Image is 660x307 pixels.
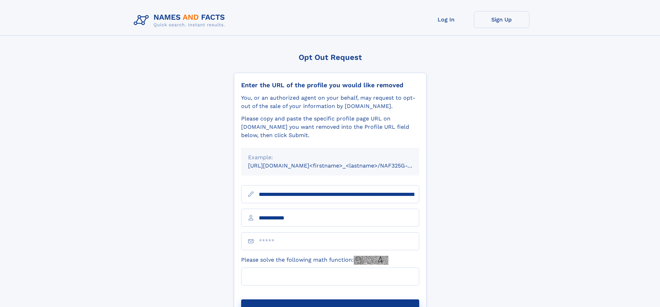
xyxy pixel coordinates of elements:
div: Example: [248,153,412,162]
a: Log In [419,11,474,28]
a: Sign Up [474,11,529,28]
div: Opt Out Request [234,53,426,62]
label: Please solve the following math function: [241,256,388,265]
img: Logo Names and Facts [131,11,231,30]
small: [URL][DOMAIN_NAME]<firstname>_<lastname>/NAF325G-xxxxxxxx [248,162,432,169]
div: Enter the URL of the profile you would like removed [241,81,419,89]
div: Please copy and paste the specific profile page URL on [DOMAIN_NAME] you want removed into the Pr... [241,115,419,139]
div: You, or an authorized agent on your behalf, may request to opt-out of the sale of your informatio... [241,94,419,110]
